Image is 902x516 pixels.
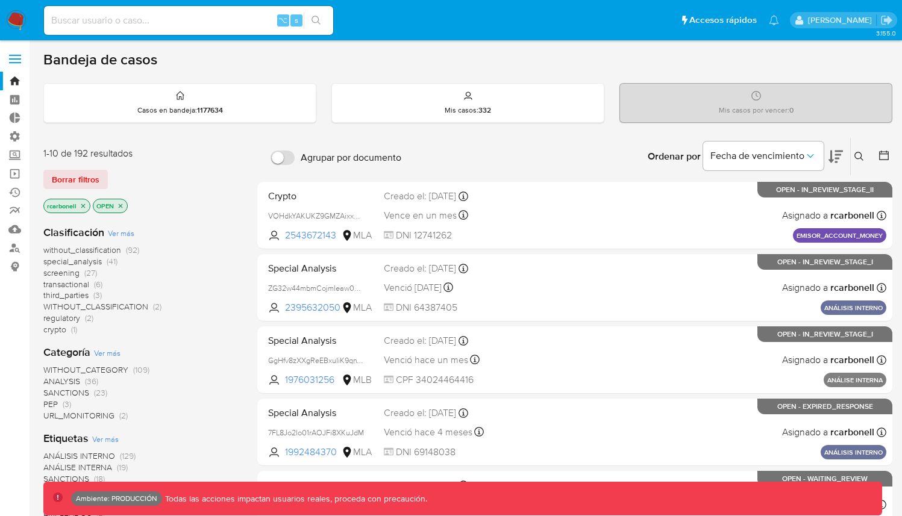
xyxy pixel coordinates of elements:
[295,14,298,26] span: s
[304,12,328,29] button: search-icon
[769,15,779,25] a: Notificaciones
[278,14,287,26] span: ⌥
[689,14,757,26] span: Accesos rápidos
[880,14,893,26] a: Salir
[76,496,157,501] p: Ambiente: PRODUCCIÓN
[808,14,876,26] p: ramiro.carbonell@mercadolibre.com.co
[162,493,427,505] p: Todas las acciones impactan usuarios reales, proceda con precaución.
[44,13,333,28] input: Buscar usuario o caso...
